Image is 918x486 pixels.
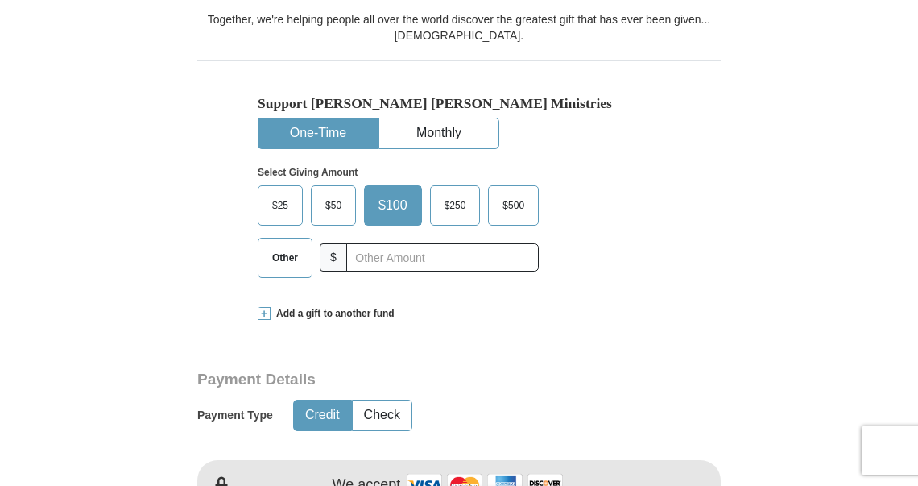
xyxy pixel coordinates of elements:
[197,11,721,44] div: Together, we're helping people all over the world discover the greatest gift that has ever been g...
[379,118,498,148] button: Monthly
[320,243,347,272] span: $
[353,401,411,430] button: Check
[436,193,474,218] span: $250
[294,401,351,430] button: Credit
[197,409,273,422] h5: Payment Type
[346,243,539,272] input: Other Amount
[258,95,660,112] h5: Support [PERSON_NAME] [PERSON_NAME] Ministries
[271,307,395,321] span: Add a gift to another fund
[197,371,608,389] h3: Payment Details
[317,193,349,218] span: $50
[258,118,378,148] button: One-Time
[370,193,416,218] span: $100
[264,193,296,218] span: $25
[494,193,532,218] span: $500
[264,246,306,270] span: Other
[258,167,358,178] strong: Select Giving Amount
